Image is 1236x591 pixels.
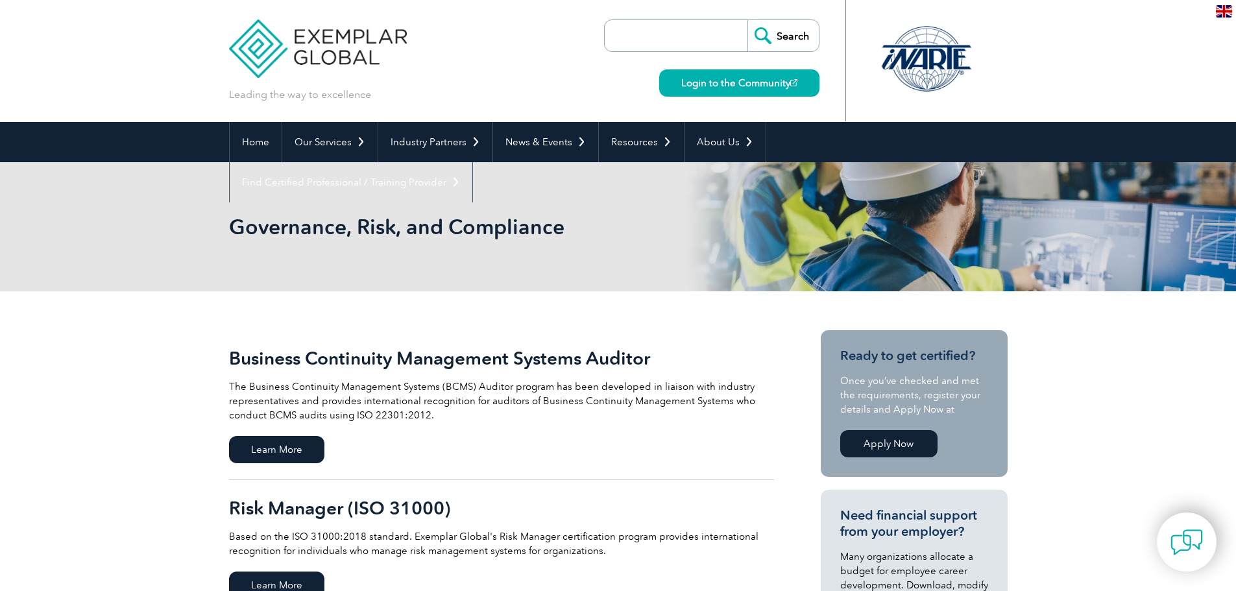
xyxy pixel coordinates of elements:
[229,348,774,368] h2: Business Continuity Management Systems Auditor
[282,122,378,162] a: Our Services
[229,380,774,422] p: The Business Continuity Management Systems (BCMS) Auditor program has been developed in liaison w...
[230,122,282,162] a: Home
[230,162,472,202] a: Find Certified Professional / Training Provider
[747,20,819,51] input: Search
[229,436,324,463] span: Learn More
[840,430,938,457] a: Apply Now
[229,529,774,558] p: Based on the ISO 31000:2018 standard. Exemplar Global's Risk Manager certification program provid...
[493,122,598,162] a: News & Events
[840,507,988,540] h3: Need financial support from your employer?
[840,348,988,364] h3: Ready to get certified?
[229,498,774,518] h2: Risk Manager (ISO 31000)
[229,88,371,102] p: Leading the way to excellence
[685,122,766,162] a: About Us
[599,122,684,162] a: Resources
[1216,5,1232,18] img: en
[659,69,819,97] a: Login to the Community
[1170,526,1203,559] img: contact-chat.png
[840,374,988,416] p: Once you’ve checked and met the requirements, register your details and Apply Now at
[229,214,727,239] h1: Governance, Risk, and Compliance
[229,330,774,480] a: Business Continuity Management Systems Auditor The Business Continuity Management Systems (BCMS) ...
[790,79,797,86] img: open_square.png
[378,122,492,162] a: Industry Partners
